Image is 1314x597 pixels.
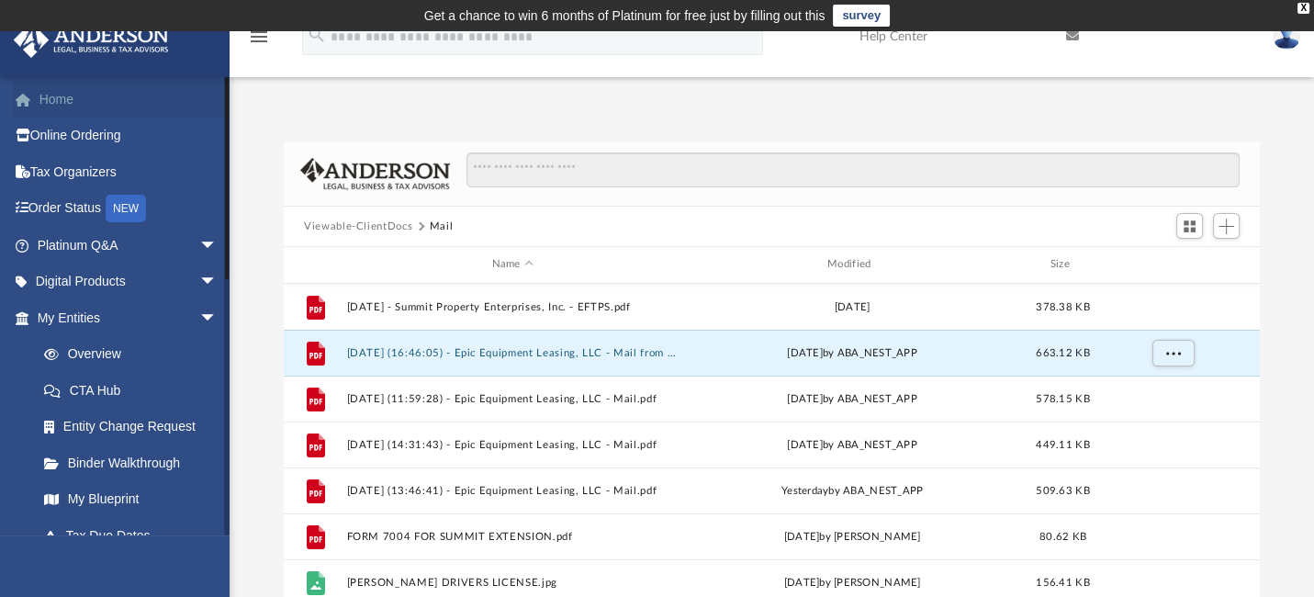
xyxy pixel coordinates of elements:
[687,482,1018,499] div: by ABA_NEST_APP
[347,301,679,313] button: [DATE] - Summit Property Enterprises, Inc. - EFTPS.pdf
[466,152,1240,187] input: Search files and folders
[1036,347,1089,357] span: 663.12 KB
[13,190,245,228] a: Order StatusNEW
[347,485,679,497] button: [DATE] (13:46:41) - Epic Equipment Leasing, LLC - Mail.pdf
[304,219,412,235] button: Viewable-ClientDocs
[1107,256,1236,273] div: id
[347,531,679,543] button: FORM 7004 FOR SUMMIT EXTENSION.pdf
[1152,339,1195,366] button: More options
[1036,301,1089,311] span: 378.38 KB
[13,299,245,336] a: My Entitiesarrow_drop_down
[687,436,1018,453] div: [DATE] by ABA_NEST_APP
[833,5,890,27] a: survey
[687,298,1018,315] div: [DATE]
[26,336,245,373] a: Overview
[13,264,245,300] a: Digital Productsarrow_drop_down
[1036,577,1089,587] span: 156.41 KB
[292,256,338,273] div: id
[347,393,679,405] button: [DATE] (11:59:28) - Epic Equipment Leasing, LLC - Mail.pdf
[106,195,146,222] div: NEW
[347,577,679,589] button: [PERSON_NAME] DRIVERS LICENSE.jpg
[307,25,327,45] i: search
[26,409,245,445] a: Entity Change Request
[430,219,454,235] button: Mail
[781,485,828,495] span: yesterday
[1297,3,1309,14] div: close
[1027,256,1100,273] div: Size
[13,227,245,264] a: Platinum Q&Aarrow_drop_down
[199,227,236,265] span: arrow_drop_down
[13,81,245,118] a: Home
[8,22,174,58] img: Anderson Advisors Platinum Portal
[13,153,245,190] a: Tax Organizers
[1036,485,1089,495] span: 509.63 KB
[347,439,679,451] button: [DATE] (14:31:43) - Epic Equipment Leasing, LLC - Mail.pdf
[686,256,1018,273] div: Modified
[424,5,825,27] div: Get a chance to win 6 months of Platinum for free just by filling out this
[1036,439,1089,449] span: 449.11 KB
[248,35,270,48] a: menu
[346,256,679,273] div: Name
[248,26,270,48] i: menu
[13,118,245,154] a: Online Ordering
[26,372,245,409] a: CTA Hub
[687,528,1018,545] div: [DATE] by [PERSON_NAME]
[347,347,679,359] button: [DATE] (16:46:05) - Epic Equipment Leasing, LLC - Mail from Franchise Tax Board.pdf
[1213,213,1241,239] button: Add
[1176,213,1204,239] button: Switch to Grid View
[687,574,1018,591] div: [DATE] by [PERSON_NAME]
[26,481,236,518] a: My Blueprint
[26,445,245,481] a: Binder Walkthrough
[1036,393,1089,403] span: 578.15 KB
[26,517,245,554] a: Tax Due Dates
[199,264,236,301] span: arrow_drop_down
[199,299,236,337] span: arrow_drop_down
[687,390,1018,407] div: [DATE] by ABA_NEST_APP
[1273,23,1300,50] img: User Pic
[1039,531,1086,541] span: 80.62 KB
[687,344,1018,361] div: [DATE] by ABA_NEST_APP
